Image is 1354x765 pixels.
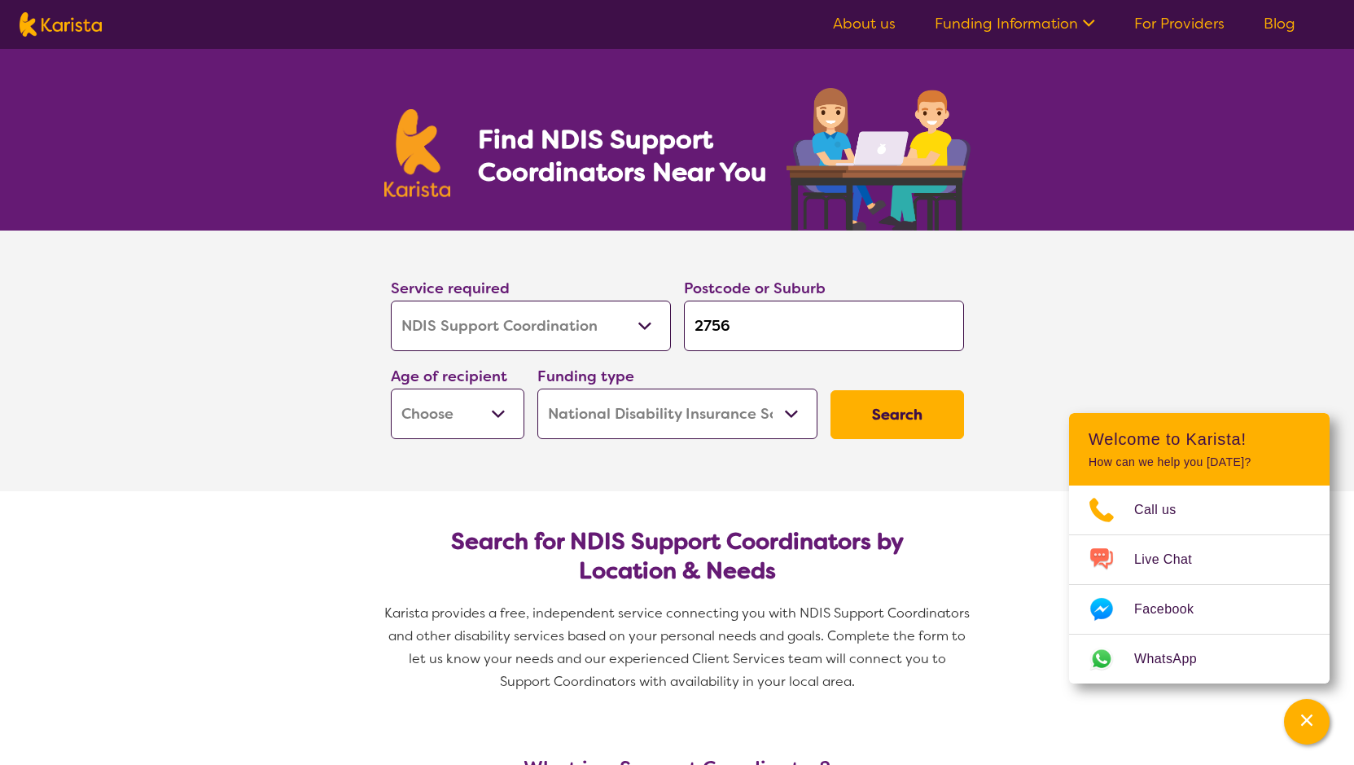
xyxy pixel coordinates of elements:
[404,527,951,586] h2: Search for NDIS Support Coordinators by Location & Needs
[1264,14,1295,33] a: Blog
[1069,635,1330,684] a: Web link opens in a new tab.
[391,279,510,298] label: Service required
[1284,699,1330,745] button: Channel Menu
[1069,413,1330,684] div: Channel Menu
[20,12,102,37] img: Karista logo
[1089,455,1310,469] p: How can we help you [DATE]?
[384,109,451,197] img: Karista logo
[935,14,1095,33] a: Funding Information
[537,367,634,386] label: Funding type
[478,123,779,188] h1: Find NDIS Support Coordinators Near You
[1134,14,1225,33] a: For Providers
[1134,547,1212,572] span: Live Chat
[1069,486,1330,684] ul: Choose channel
[833,14,896,33] a: About us
[384,605,973,690] span: Karista provides a free, independent service connecting you with NDIS Support Coordinators and ot...
[391,367,507,386] label: Age of recipient
[830,390,964,439] button: Search
[1089,429,1310,449] h2: Welcome to Karista!
[1134,597,1213,622] span: Facebook
[1134,498,1196,522] span: Call us
[787,88,971,231] img: support-coordination
[1134,647,1216,671] span: WhatsApp
[684,279,826,298] label: Postcode or Suburb
[684,301,964,351] input: Type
